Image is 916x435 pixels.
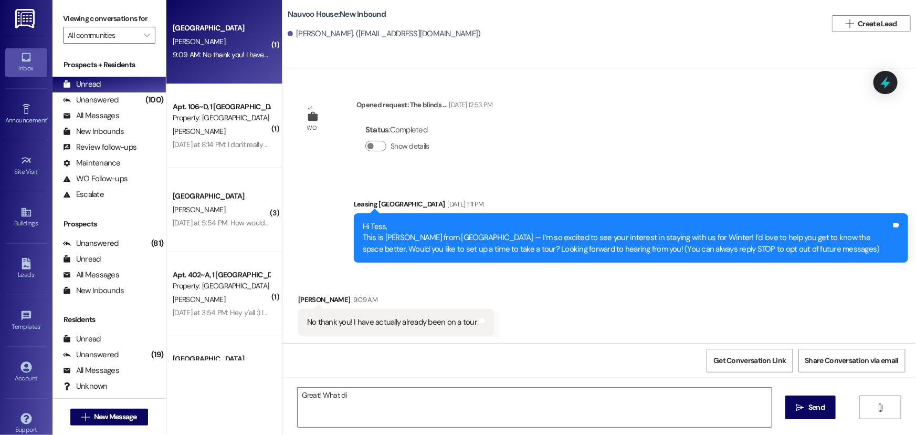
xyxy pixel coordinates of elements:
div: New Inbounds [63,126,124,137]
span: Create Lead [858,18,897,29]
div: [GEOGRAPHIC_DATA] [173,191,270,202]
div: Unanswered [63,349,119,360]
div: Unanswered [63,238,119,249]
div: Hi Tess, This is [PERSON_NAME] from [GEOGRAPHIC_DATA] — I’m so excited to see your interest in st... [363,221,891,255]
div: Leasing [GEOGRAPHIC_DATA] [354,199,908,213]
a: Leads [5,255,47,283]
span: [PERSON_NAME] [173,205,225,214]
div: All Messages [63,270,119,281]
span: [PERSON_NAME] [173,295,225,304]
div: [PERSON_NAME]. ([EMAIL_ADDRESS][DOMAIN_NAME]) [288,28,481,39]
span: • [47,115,48,122]
a: Buildings [5,203,47,232]
span: • [40,322,42,329]
div: New Inbounds [63,285,124,296]
div: Prospects + Residents [52,59,166,70]
i:  [796,403,804,412]
div: Unread [63,79,101,90]
div: (19) [149,347,166,363]
button: Get Conversation Link [707,349,793,372]
div: All Messages [63,110,119,121]
span: [PERSON_NAME] [173,37,225,46]
span: • [38,167,39,174]
a: Site Visit • [5,152,47,180]
div: Unknown [63,381,108,392]
div: [DATE] at 8:14 PM: I don't really need to room with [PERSON_NAME]. All I really care about is mak... [173,140,622,149]
span: Get Conversation Link [713,355,786,366]
i:  [81,413,89,421]
div: WO [307,122,317,133]
b: Status [365,125,389,135]
label: Show details [391,141,429,152]
div: Escalate [63,189,104,200]
div: Residents [52,314,166,325]
span: New Message [94,411,137,422]
div: 9:09 AM: No thank you! I have actually already been on a tour [173,50,361,59]
button: New Message [70,409,148,426]
div: Unread [63,334,101,345]
span: [PERSON_NAME] [173,127,225,136]
div: 9:09 AM [351,294,377,305]
div: [DATE] at 3:54 PM: Hey y'all :) I wanted to reach out and see if I have a winter contract signed ... [173,308,665,317]
div: Maintenance [63,158,121,169]
i:  [877,403,885,412]
div: Apt. 402~A, 1 [GEOGRAPHIC_DATA] [173,270,270,281]
div: [DATE] 12:53 PM [447,99,493,110]
div: Prospects [52,219,166,230]
a: Templates • [5,307,47,335]
a: Account [5,358,47,387]
span: Share Conversation via email [805,355,899,366]
b: Nauvoo House: New Inbound [288,9,386,20]
div: Review follow-ups [63,142,136,153]
input: All communities [68,27,139,44]
div: WO Follow-ups [63,173,128,184]
div: (100) [143,92,166,108]
button: Send [785,396,836,419]
div: [GEOGRAPHIC_DATA] [173,23,270,34]
i:  [144,31,150,39]
textarea: Great! What di [298,388,772,427]
a: Inbox [5,48,47,77]
label: Viewing conversations for [63,11,155,27]
div: Property: [GEOGRAPHIC_DATA] [173,281,270,292]
img: ResiDesk Logo [15,9,37,28]
div: (81) [149,235,166,252]
div: Apt. 106~D, 1 [GEOGRAPHIC_DATA] [173,101,270,112]
div: Property: [GEOGRAPHIC_DATA] [173,112,270,123]
div: [DATE] at 5:54 PM: How would I obtain a parking pass? [173,218,339,227]
div: [PERSON_NAME] [298,294,494,309]
div: Unanswered [63,95,119,106]
div: [GEOGRAPHIC_DATA] [173,354,270,365]
div: Unread [63,254,101,265]
div: No thank you! I have actually already been on a tour [307,317,477,328]
button: Share Conversation via email [798,349,906,372]
div: All Messages [63,365,119,376]
i:  [846,19,854,28]
button: Create Lead [832,15,911,32]
div: : Completed [365,122,434,138]
div: [DATE] 1:11 PM [445,199,484,210]
div: Opened request: The blinds ... [356,99,493,114]
span: Send [808,402,825,413]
